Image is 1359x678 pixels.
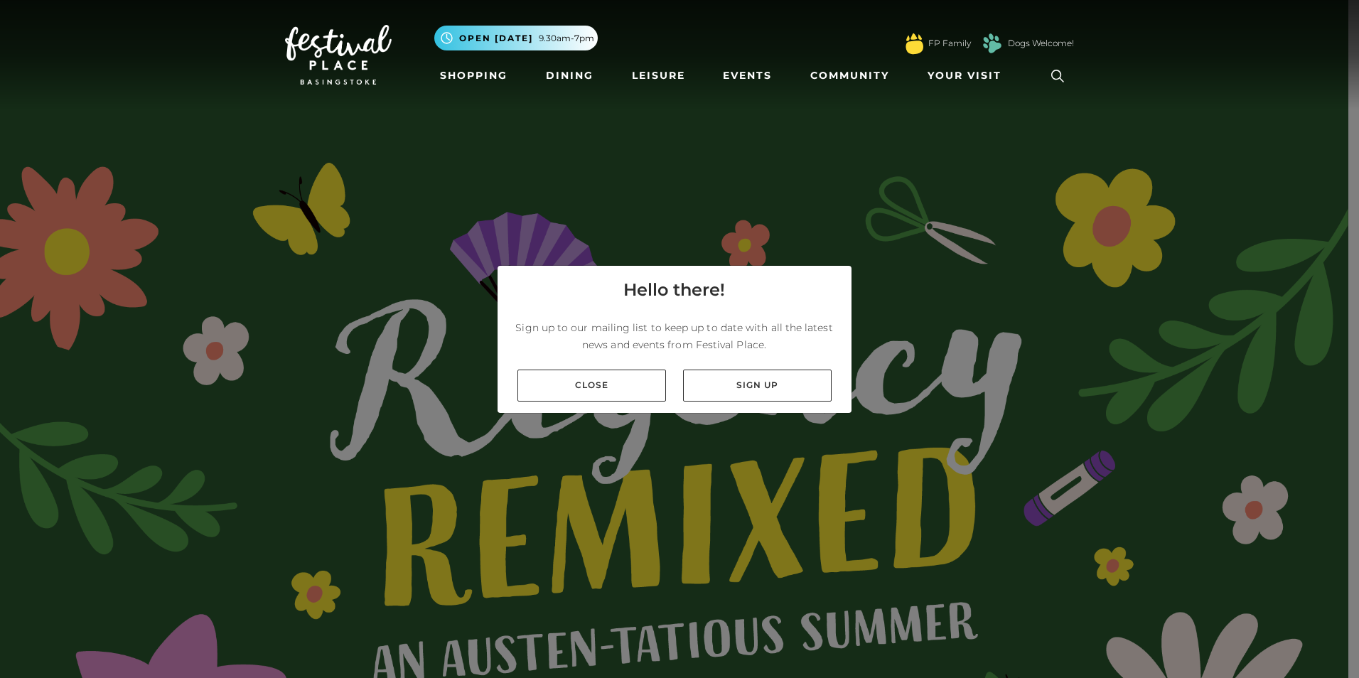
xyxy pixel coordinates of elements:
a: Sign up [683,370,832,402]
a: Community [805,63,895,89]
span: 9.30am-7pm [539,32,594,45]
a: FP Family [928,37,971,50]
p: Sign up to our mailing list to keep up to date with all the latest news and events from Festival ... [509,319,840,353]
img: Festival Place Logo [285,25,392,85]
span: Your Visit [928,68,1001,83]
a: Close [517,370,666,402]
a: Your Visit [922,63,1014,89]
a: Dogs Welcome! [1008,37,1074,50]
h4: Hello there! [623,277,725,303]
a: Dining [540,63,599,89]
a: Shopping [434,63,513,89]
a: Leisure [626,63,691,89]
a: Events [717,63,778,89]
button: Open [DATE] 9.30am-7pm [434,26,598,50]
span: Open [DATE] [459,32,533,45]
